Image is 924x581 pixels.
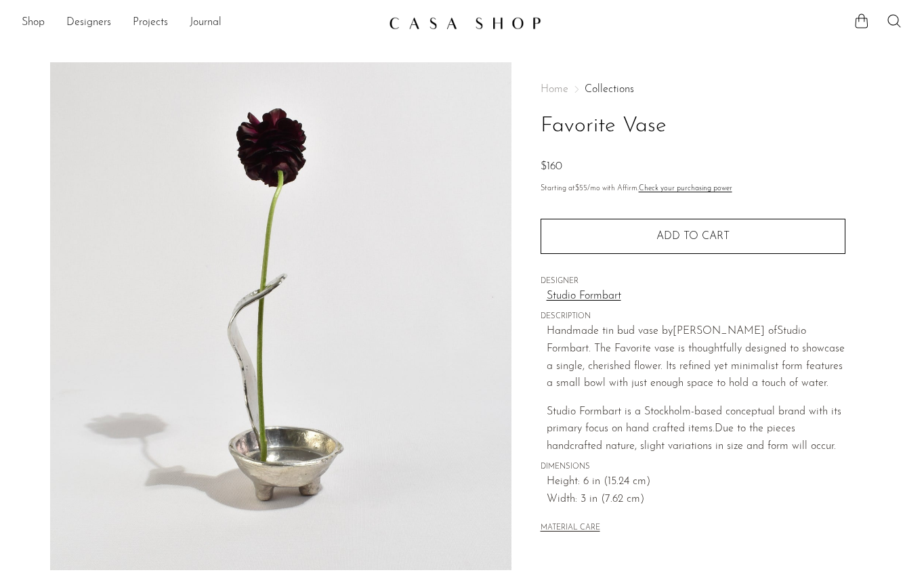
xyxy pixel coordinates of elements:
[547,473,845,491] span: Height: 6 in (15.24 cm)
[22,12,378,35] nav: Desktop navigation
[547,288,845,305] a: Studio Formbart
[541,84,845,95] nav: Breadcrumbs
[541,219,845,254] button: Add to cart
[541,161,562,172] span: $160
[541,311,845,323] span: DESCRIPTION
[541,461,845,473] span: DIMENSIONS
[585,84,634,95] a: Collections
[547,404,845,456] p: Due to the pieces handcrafted nature, slight variations in size and form will occur.
[547,323,845,392] p: Handmade tin bud vase by Studio Formbart. The Favorite vase is thoughtfully designed to showcase ...
[639,185,732,192] a: Check your purchasing power - Learn more about Affirm Financing (opens in modal)
[22,14,45,32] a: Shop
[547,491,845,509] span: Width: 3 in (7.62 cm)
[190,14,222,32] a: Journal
[541,84,568,95] span: Home
[673,326,777,337] span: [PERSON_NAME] of
[541,276,845,288] span: DESIGNER
[547,406,841,435] span: Studio Formbart is a Stockholm-based conceptual brand with its primary focus on hand crafted items.
[575,185,587,192] span: $55
[66,14,111,32] a: Designers
[133,14,168,32] a: Projects
[50,62,511,570] img: Favorite Vase
[541,109,845,144] h1: Favorite Vase
[541,523,600,534] button: MATERIAL CARE
[22,12,378,35] ul: NEW HEADER MENU
[541,183,845,195] p: Starting at /mo with Affirm.
[656,231,730,242] span: Add to cart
